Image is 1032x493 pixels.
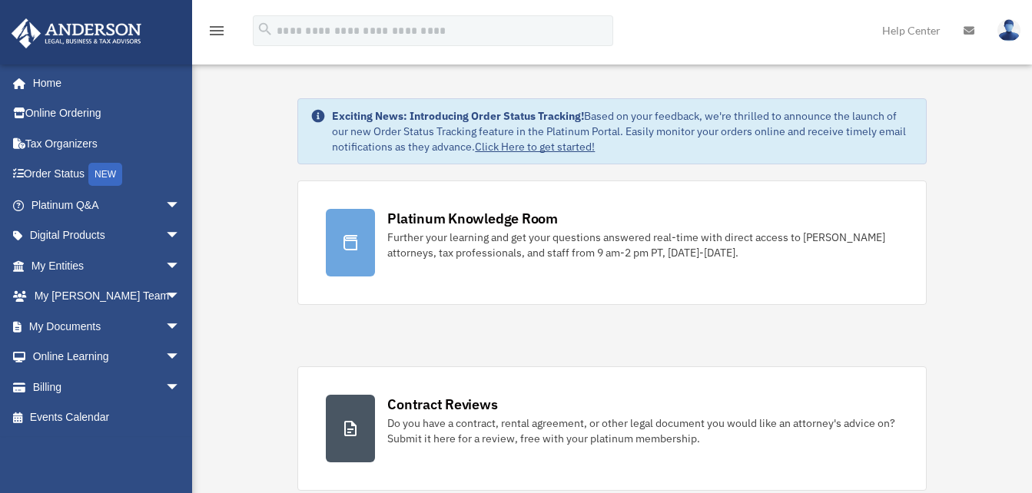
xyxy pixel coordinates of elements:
[11,402,204,433] a: Events Calendar
[11,190,204,220] a: Platinum Q&Aarrow_drop_down
[997,19,1020,41] img: User Pic
[165,220,196,252] span: arrow_drop_down
[11,250,204,281] a: My Entitiesarrow_drop_down
[297,180,926,305] a: Platinum Knowledge Room Further your learning and get your questions answered real-time with dire...
[7,18,146,48] img: Anderson Advisors Platinum Portal
[332,108,913,154] div: Based on your feedback, we're thrilled to announce the launch of our new Order Status Tracking fe...
[387,209,558,228] div: Platinum Knowledge Room
[11,159,204,190] a: Order StatusNEW
[207,27,226,40] a: menu
[165,281,196,313] span: arrow_drop_down
[387,395,497,414] div: Contract Reviews
[165,190,196,221] span: arrow_drop_down
[475,140,595,154] a: Click Here to get started!
[88,163,122,186] div: NEW
[257,21,274,38] i: search
[387,415,898,446] div: Do you have a contract, rental agreement, or other legal document you would like an attorney's ad...
[387,230,898,260] div: Further your learning and get your questions answered real-time with direct access to [PERSON_NAM...
[11,128,204,159] a: Tax Organizers
[11,68,196,98] a: Home
[207,22,226,40] i: menu
[11,311,204,342] a: My Documentsarrow_drop_down
[165,311,196,342] span: arrow_drop_down
[11,98,204,129] a: Online Ordering
[11,342,204,372] a: Online Learningarrow_drop_down
[11,372,204,402] a: Billingarrow_drop_down
[332,109,584,123] strong: Exciting News: Introducing Order Status Tracking!
[165,250,196,282] span: arrow_drop_down
[11,220,204,251] a: Digital Productsarrow_drop_down
[165,342,196,373] span: arrow_drop_down
[11,281,204,312] a: My [PERSON_NAME] Teamarrow_drop_down
[297,366,926,491] a: Contract Reviews Do you have a contract, rental agreement, or other legal document you would like...
[165,372,196,403] span: arrow_drop_down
